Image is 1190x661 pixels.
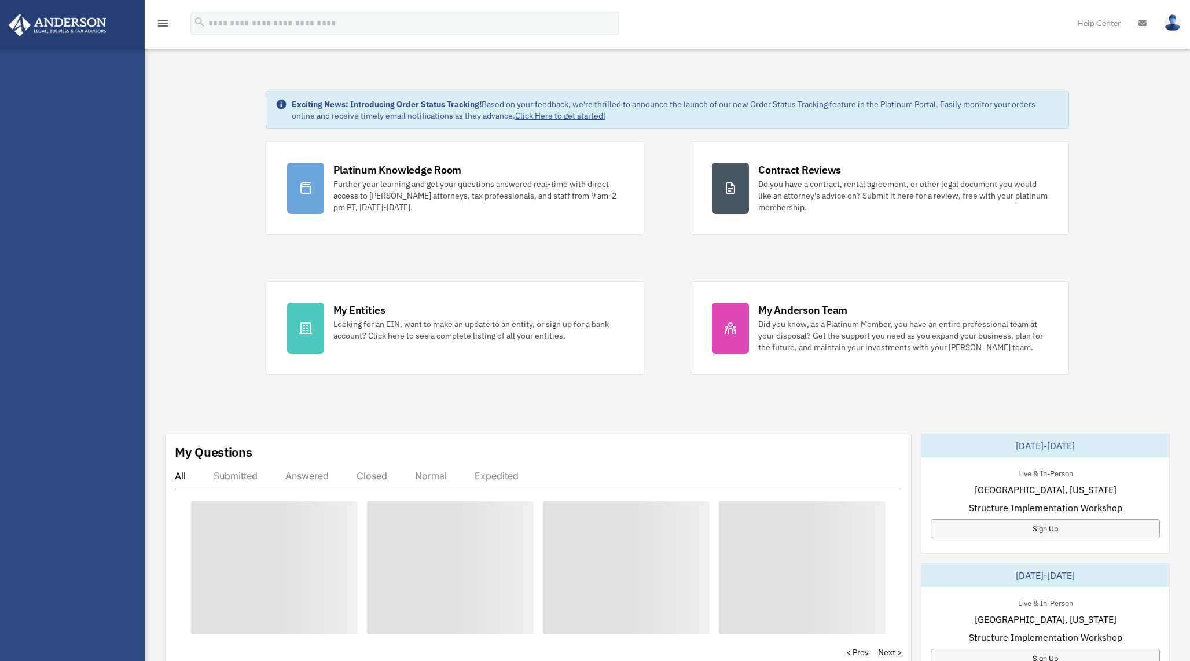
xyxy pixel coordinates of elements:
[1009,467,1082,479] div: Live & In-Person
[975,483,1116,497] span: [GEOGRAPHIC_DATA], [US_STATE]
[921,564,1169,587] div: [DATE]-[DATE]
[1164,14,1181,31] img: User Pic
[333,178,623,213] div: Further your learning and get your questions answered real-time with direct access to [PERSON_NAM...
[156,16,170,30] i: menu
[266,281,644,375] a: My Entities Looking for an EIN, want to make an update to an entity, or sign up for a bank accoun...
[758,318,1048,353] div: Did you know, as a Platinum Member, you have an entire professional team at your disposal? Get th...
[758,163,841,177] div: Contract Reviews
[975,612,1116,626] span: [GEOGRAPHIC_DATA], [US_STATE]
[415,470,447,482] div: Normal
[515,111,605,121] a: Click Here to get started!
[969,501,1122,515] span: Structure Implementation Workshop
[292,98,1060,122] div: Based on your feedback, we're thrilled to announce the launch of our new Order Status Tracking fe...
[691,281,1069,375] a: My Anderson Team Did you know, as a Platinum Member, you have an entire professional team at your...
[285,470,329,482] div: Answered
[333,303,385,317] div: My Entities
[214,470,258,482] div: Submitted
[931,519,1160,538] a: Sign Up
[691,141,1069,235] a: Contract Reviews Do you have a contract, rental agreement, or other legal document you would like...
[846,647,869,658] a: < Prev
[156,20,170,30] a: menu
[921,434,1169,457] div: [DATE]-[DATE]
[193,16,206,28] i: search
[758,178,1048,213] div: Do you have a contract, rental agreement, or other legal document you would like an attorney's ad...
[333,318,623,341] div: Looking for an EIN, want to make an update to an entity, or sign up for a bank account? Click her...
[1009,596,1082,608] div: Live & In-Person
[175,443,252,461] div: My Questions
[333,163,462,177] div: Platinum Knowledge Room
[5,14,110,36] img: Anderson Advisors Platinum Portal
[175,470,186,482] div: All
[758,303,847,317] div: My Anderson Team
[475,470,519,482] div: Expedited
[357,470,387,482] div: Closed
[878,647,902,658] a: Next >
[266,141,644,235] a: Platinum Knowledge Room Further your learning and get your questions answered real-time with dire...
[969,630,1122,644] span: Structure Implementation Workshop
[292,99,482,109] strong: Exciting News: Introducing Order Status Tracking!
